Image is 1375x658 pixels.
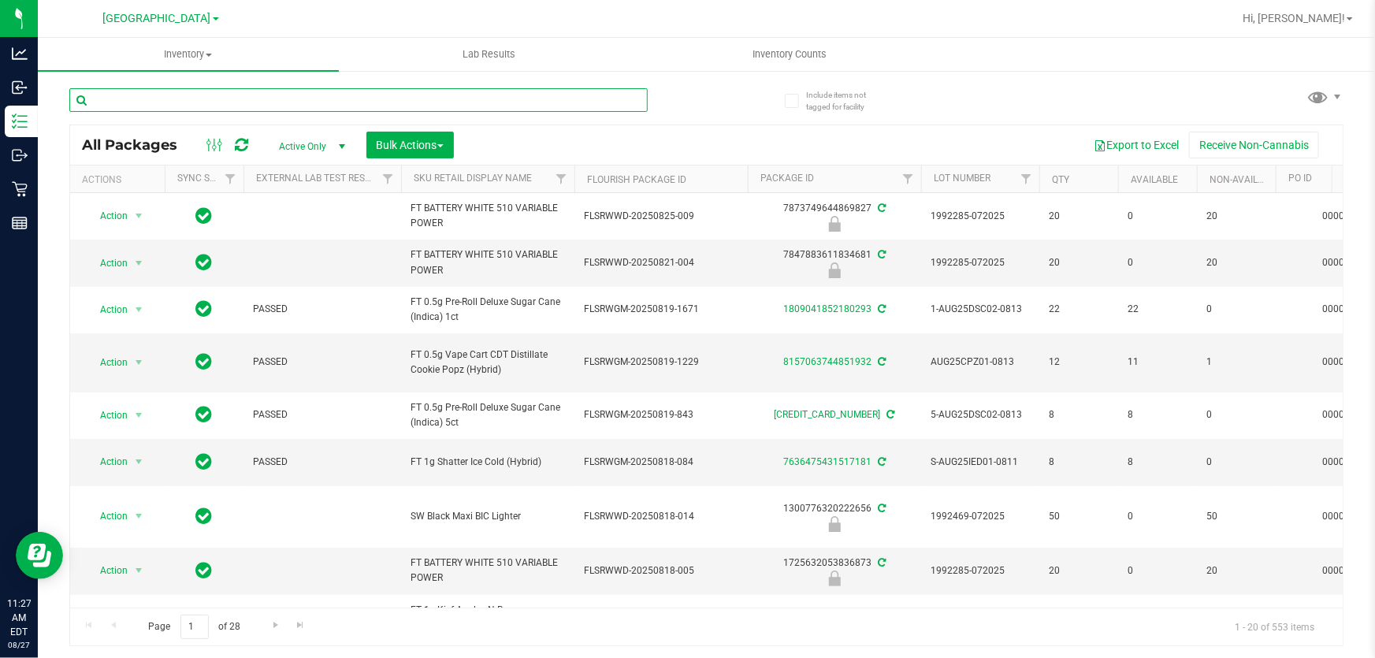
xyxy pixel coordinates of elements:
[1288,173,1312,184] a: PO ID
[86,451,128,473] span: Action
[584,209,738,224] span: FLSRWWD-20250825-009
[587,174,686,185] a: Flourish Package ID
[129,205,149,227] span: select
[1206,563,1266,578] span: 20
[745,262,923,278] div: Newly Received
[1206,209,1266,224] span: 20
[253,302,392,317] span: PASSED
[196,251,213,273] span: In Sync
[895,165,921,192] a: Filter
[264,615,287,636] a: Go to the next page
[129,252,149,274] span: select
[411,509,565,524] span: SW Black Maxi BIC Lighter
[1052,174,1069,185] a: Qty
[253,455,392,470] span: PASSED
[931,255,1030,270] span: 1992285-072025
[745,501,923,532] div: 1300776320222656
[7,639,31,651] p: 08/27
[1049,355,1109,370] span: 12
[129,505,149,527] span: select
[1049,509,1109,524] span: 50
[1049,407,1109,422] span: 8
[1206,509,1266,524] span: 50
[1323,356,1367,367] a: 00001048
[1206,455,1266,470] span: 0
[256,173,380,184] a: External Lab Test Result
[86,351,128,374] span: Action
[38,47,339,61] span: Inventory
[875,557,886,568] span: Sync from Compliance System
[411,201,565,231] span: FT BATTERY WHITE 510 VARIABLE POWER
[12,80,28,95] inline-svg: Inbound
[289,615,312,636] a: Go to the last page
[196,351,213,373] span: In Sync
[86,607,128,629] span: Action
[1049,255,1109,270] span: 20
[129,404,149,426] span: select
[180,615,209,639] input: 1
[1323,257,1367,268] a: 00001047
[745,216,923,232] div: Newly Received
[875,203,886,214] span: Sync from Compliance System
[732,47,849,61] span: Inventory Counts
[411,556,565,586] span: FT BATTERY WHITE 510 VARIABLE POWER
[1049,563,1109,578] span: 20
[1210,174,1280,185] a: Non-Available
[69,88,648,112] input: Search Package ID, Item Name, SKU, Lot or Part Number...
[931,455,1030,470] span: S-AUG25IED01-0811
[1128,509,1187,524] span: 0
[196,403,213,426] span: In Sync
[875,249,886,260] span: Sync from Compliance System
[196,606,213,628] span: In Sync
[806,89,885,113] span: Include items not tagged for facility
[934,173,990,184] a: Lot Number
[783,356,871,367] a: 8157063744851932
[38,38,339,71] a: Inventory
[196,451,213,473] span: In Sync
[12,46,28,61] inline-svg: Analytics
[1323,210,1367,221] a: 00001048
[745,516,923,532] div: Newly Received
[548,165,574,192] a: Filter
[12,147,28,163] inline-svg: Outbound
[875,456,886,467] span: Sync from Compliance System
[775,409,881,420] a: [CREDIT_CARD_NUMBER]
[1128,302,1187,317] span: 22
[1206,255,1266,270] span: 20
[366,132,454,158] button: Bulk Actions
[584,563,738,578] span: FLSRWWD-20250818-005
[1128,355,1187,370] span: 11
[931,509,1030,524] span: 1992469-072025
[1128,563,1187,578] span: 0
[177,173,238,184] a: Sync Status
[1128,255,1187,270] span: 0
[745,201,923,232] div: 7873749644869827
[103,12,211,25] span: [GEOGRAPHIC_DATA]
[1323,565,1367,576] a: 00001046
[1323,303,1367,314] a: 00001048
[441,47,537,61] span: Lab Results
[1049,455,1109,470] span: 8
[339,38,640,71] a: Lab Results
[411,247,565,277] span: FT BATTERY WHITE 510 VARIABLE POWER
[217,165,243,192] a: Filter
[931,407,1030,422] span: 5-AUG25DSC02-0813
[16,532,63,579] iframe: Resource center
[1243,12,1345,24] span: Hi, [PERSON_NAME]!
[1049,209,1109,224] span: 20
[196,505,213,527] span: In Sync
[82,174,158,185] div: Actions
[129,299,149,321] span: select
[196,205,213,227] span: In Sync
[584,455,738,470] span: FLSRWGM-20250818-084
[1323,409,1367,420] a: 00001048
[1323,456,1367,467] a: 00001048
[1128,209,1187,224] span: 0
[1222,615,1327,638] span: 1 - 20 of 553 items
[377,139,444,151] span: Bulk Actions
[1131,174,1178,185] a: Available
[86,205,128,227] span: Action
[82,136,193,154] span: All Packages
[414,173,532,184] a: Sku Retail Display Name
[129,607,149,629] span: select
